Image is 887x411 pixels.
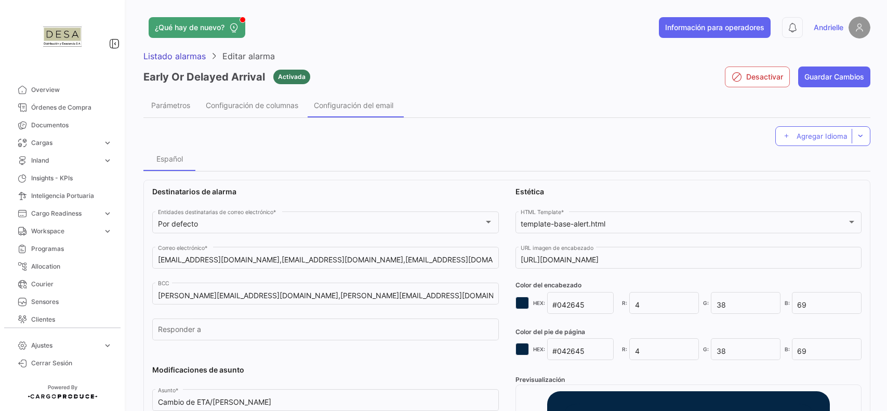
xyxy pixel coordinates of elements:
[785,299,790,307] span: B:
[31,191,112,201] span: Inteligencia Portuaria
[659,17,771,38] button: Información para operadores
[8,311,116,328] a: Clientes
[206,101,298,110] span: Configuración de columnas
[31,209,99,218] span: Cargo Readiness
[103,138,112,148] span: expand_more
[158,219,198,228] mat-select-trigger: Por defecto
[222,51,275,61] span: Editar alarma
[533,345,545,353] span: HEX:
[149,17,245,38] button: ¿Qué hay de nuevo?
[31,262,112,271] span: Allocation
[103,209,112,218] span: expand_more
[8,293,116,311] a: Sensores
[622,299,627,307] span: R:
[103,341,112,350] span: expand_more
[143,51,206,61] span: Listado alarmas
[8,240,116,258] a: Programas
[814,22,843,33] span: Andrielle
[8,116,116,134] a: Documentos
[8,187,116,205] a: Inteligencia Portuaria
[314,101,393,110] span: Configuración del email
[31,244,112,254] span: Programas
[785,345,790,353] span: B:
[8,275,116,293] a: Courier
[151,101,190,110] div: Parámetros
[278,72,306,82] span: Activada
[31,103,112,112] span: Órdenes de Compra
[515,376,565,383] span: Previsualización
[31,85,112,95] span: Overview
[797,132,848,140] span: Agregar Idioma
[31,156,99,165] span: Inland
[31,121,112,130] span: Documentos
[155,22,224,33] span: ¿Qué hay de nuevo?
[31,280,112,289] span: Courier
[143,70,265,84] h3: Early Or Delayed Arrival
[622,345,627,353] span: R:
[152,365,499,375] label: Modificaciones de asunto
[31,341,99,350] span: Ajustes
[533,299,545,307] span: HEX:
[725,67,790,87] button: Desactivar
[103,156,112,165] span: expand_more
[515,187,544,197] label: Estética
[8,258,116,275] a: Allocation
[798,67,870,87] button: Guardar Cambios
[703,299,709,307] span: G:
[515,281,862,290] div: Color del encabezado
[36,12,88,64] img: fe71e641-3ac4-4c5d-8997-ac72cb5318e8.jpg
[521,219,605,228] mat-select-trigger: template-base-alert.html
[8,99,116,116] a: Órdenes de Compra
[31,227,99,236] span: Workspace
[31,359,112,368] span: Cerrar Sesión
[515,327,862,337] div: Color del pie de página
[103,227,112,236] span: expand_more
[31,174,112,183] span: Insights - KPIs
[775,126,870,146] button: Agregar Idioma
[156,154,183,163] span: Español
[31,138,99,148] span: Cargas
[703,345,709,353] span: G:
[8,81,116,99] a: Overview
[849,17,870,38] img: placeholder-user.png
[8,169,116,187] a: Insights - KPIs
[31,315,112,324] span: Clientes
[152,187,499,197] label: Destinatarios de alarma
[31,297,112,307] span: Sensores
